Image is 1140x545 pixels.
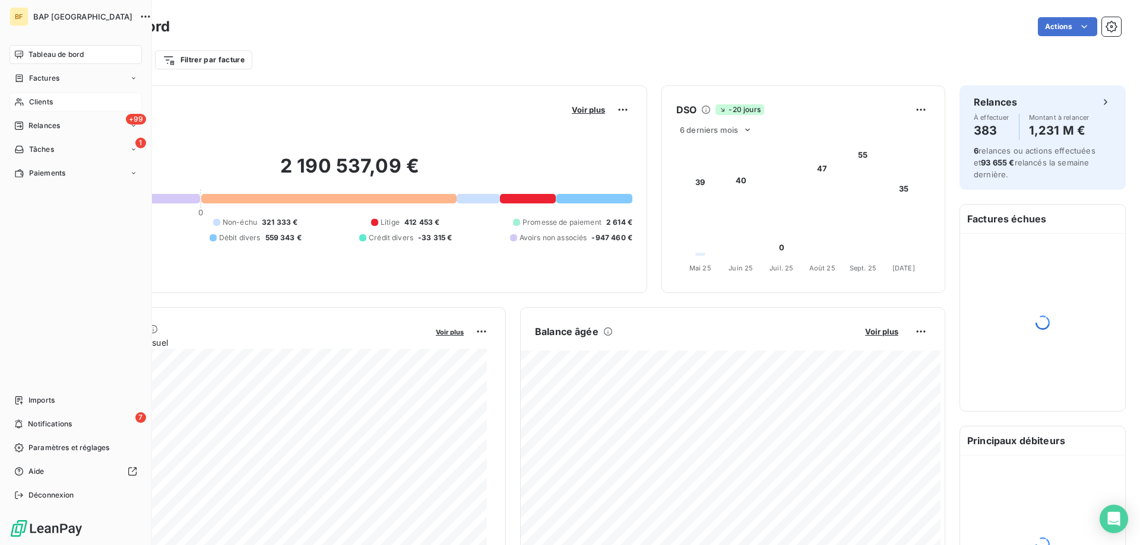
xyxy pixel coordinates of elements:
span: BAP [GEOGRAPHIC_DATA] [33,12,132,21]
span: relances ou actions effectuées et relancés la semaine dernière. [974,146,1095,179]
span: Avoirs non associés [520,232,587,243]
h6: Factures échues [960,205,1125,233]
span: Tableau de bord [28,49,84,60]
h6: Relances [974,95,1017,109]
span: Factures [29,73,59,84]
span: Promesse de paiement [522,217,601,228]
span: Tâches [29,144,54,155]
h6: Balance âgée [535,324,598,339]
button: Voir plus [862,326,902,337]
span: Clients [29,97,53,107]
span: Aide [28,466,45,477]
span: 559 343 € [265,232,302,243]
button: Actions [1038,17,1097,36]
h6: Principaux débiteurs [960,426,1125,455]
span: 2 614 € [606,217,632,228]
button: Filtrer par facture [155,50,252,69]
span: Voir plus [865,327,898,336]
span: Montant à relancer [1029,114,1090,121]
span: Relances [28,120,60,131]
tspan: [DATE] [892,264,915,272]
span: 6 derniers mois [680,125,738,135]
span: 321 333 € [262,217,297,228]
h4: 1,231 M € [1029,121,1090,140]
span: Déconnexion [28,490,74,501]
a: Aide [9,462,142,481]
tspan: Mai 25 [689,264,711,272]
button: Voir plus [432,326,467,337]
span: À effectuer [974,114,1009,121]
span: Chiffre d'affaires mensuel [67,336,427,349]
span: -33 315 € [418,232,452,243]
span: Non-échu [223,217,257,228]
div: BF [9,7,28,26]
span: 6 [974,146,978,155]
span: Crédit divers [369,232,413,243]
tspan: Juin 25 [729,264,753,272]
span: 0 [198,208,203,217]
button: Voir plus [568,104,609,115]
span: 1 [135,138,146,148]
img: Logo LeanPay [9,519,83,538]
tspan: Sept. 25 [850,264,876,272]
div: Open Intercom Messenger [1100,505,1128,533]
span: Voir plus [572,105,605,114]
span: Imports [28,395,55,406]
tspan: Juil. 25 [769,264,793,272]
span: Paiements [29,168,65,179]
h2: 2 190 537,09 € [67,154,632,190]
span: Litige [381,217,400,228]
span: -947 460 € [591,232,632,243]
span: 93 655 € [981,158,1014,167]
span: 7 [135,412,146,423]
h4: 383 [974,121,1009,140]
span: -20 jours [715,104,764,115]
span: Débit divers [219,232,261,243]
span: 412 453 € [404,217,439,228]
span: Notifications [28,419,72,429]
span: Paramètres et réglages [28,442,109,453]
span: +99 [126,114,146,125]
span: Voir plus [436,328,464,336]
h6: DSO [676,103,696,117]
tspan: Août 25 [809,264,835,272]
